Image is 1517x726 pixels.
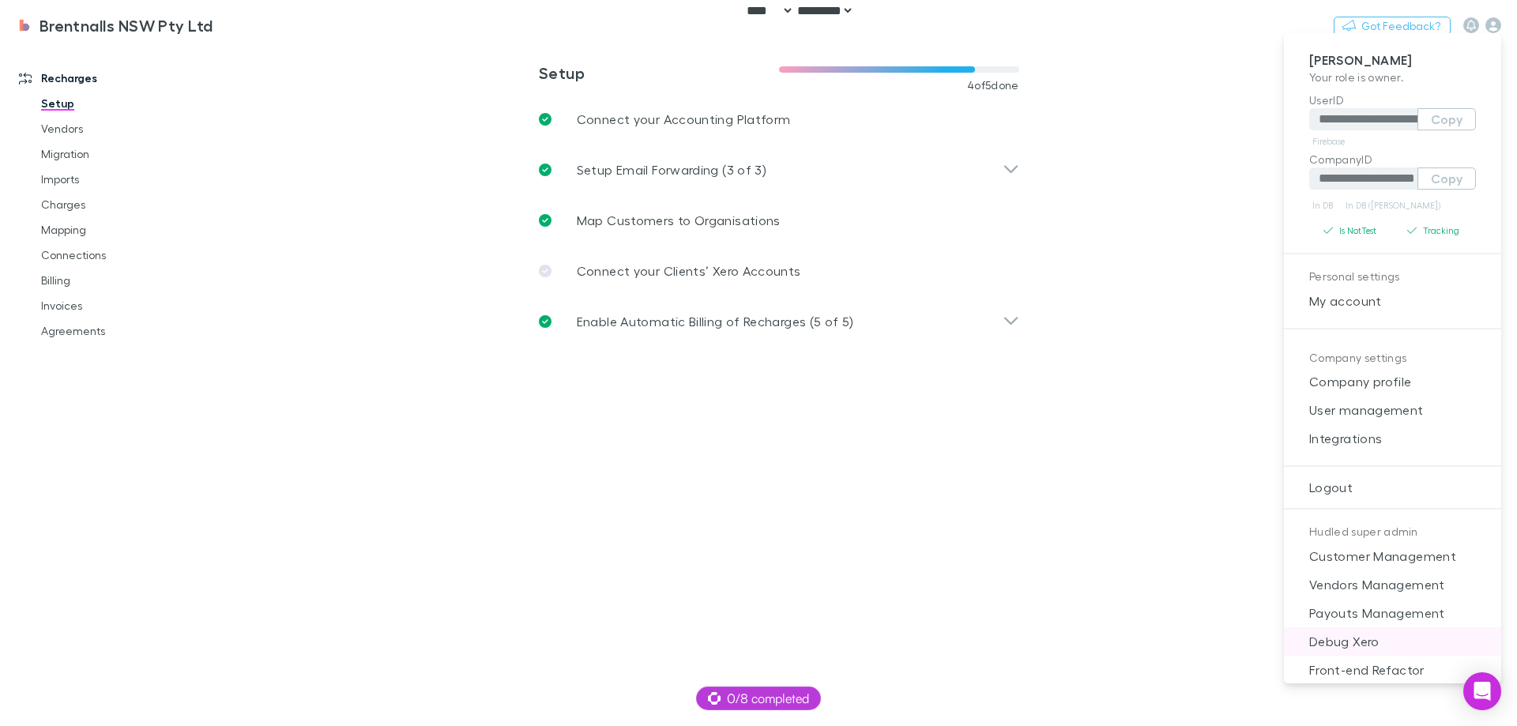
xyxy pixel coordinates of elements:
[1297,632,1489,651] span: Debug Xero
[1309,196,1336,215] a: In DB
[1297,660,1489,679] span: Front-end Refactor
[1309,221,1393,240] button: Is NotTest
[1297,292,1489,310] span: My account
[1309,522,1476,542] p: Hudled super admin
[1297,575,1489,594] span: Vendors Management
[1309,69,1476,85] p: Your role is owner .
[1297,429,1489,448] span: Integrations
[1393,221,1477,240] button: Tracking
[1463,672,1501,710] div: Open Intercom Messenger
[1309,52,1476,69] p: [PERSON_NAME]
[1297,401,1489,419] span: User management
[1309,151,1476,167] p: CompanyID
[1417,167,1476,190] button: Copy
[1417,108,1476,130] button: Copy
[1297,547,1489,566] span: Customer Management
[1309,132,1348,151] a: Firebase
[1309,267,1476,287] p: Personal settings
[1309,348,1476,368] p: Company settings
[1309,92,1476,108] p: UserID
[1297,604,1489,623] span: Payouts Management
[1297,372,1489,391] span: Company profile
[1297,478,1489,497] span: Logout
[1342,196,1444,215] a: In DB ([PERSON_NAME])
